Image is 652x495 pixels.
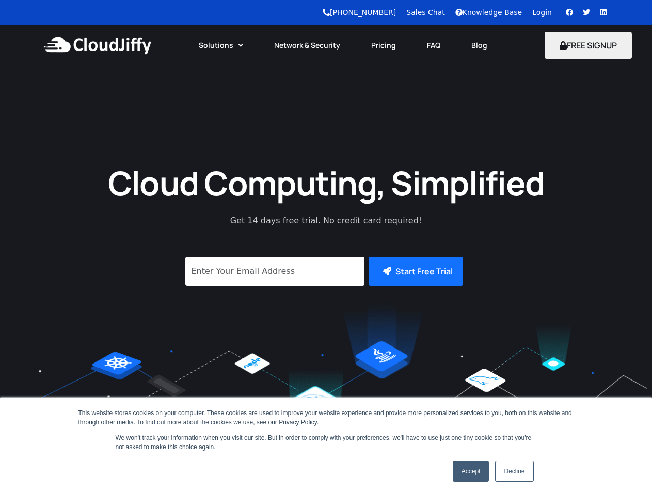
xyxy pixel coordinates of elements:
[411,34,456,57] a: FAQ
[78,408,574,427] div: This website stores cookies on your computer. These cookies are used to improve your website expe...
[184,214,468,227] p: Get 14 days free trial. No credit card required!
[456,34,503,57] a: Blog
[185,257,364,286] input: Enter Your Email Address
[94,161,559,204] h1: Cloud Computing, Simplified
[545,40,632,51] a: FREE SIGNUP
[453,461,489,482] a: Accept
[495,461,533,482] a: Decline
[545,32,632,59] button: FREE SIGNUP
[356,34,411,57] a: Pricing
[455,8,522,16] a: Knowledge Base
[259,34,356,57] a: Network & Security
[532,8,552,16] a: Login
[323,8,396,16] a: [PHONE_NUMBER]
[183,34,259,57] a: Solutions
[406,8,444,16] a: Sales Chat
[369,257,463,286] button: Start Free Trial
[116,433,537,452] p: We won't track your information when you visit our site. But in order to comply with your prefere...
